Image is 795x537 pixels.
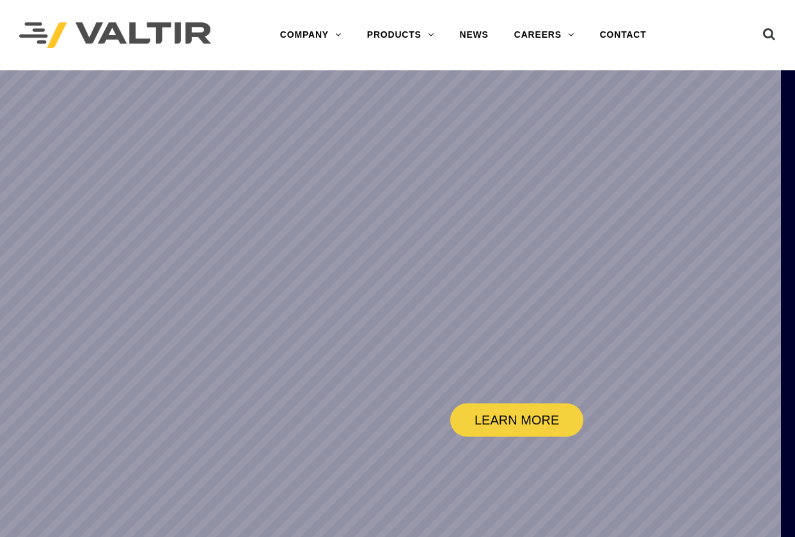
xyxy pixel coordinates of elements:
[19,22,211,49] img: Valtir
[447,22,501,48] a: NEWS
[354,22,447,48] a: PRODUCTS
[501,22,587,48] a: CAREERS
[587,22,659,48] a: CONTACT
[450,403,583,437] a: LEARN MORE
[267,22,354,48] a: COMPANY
